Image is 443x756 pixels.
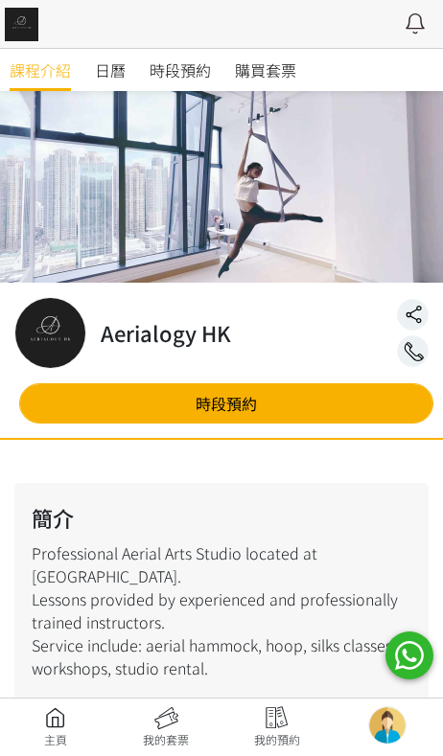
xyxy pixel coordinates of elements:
span: 購買套票 [235,58,296,81]
a: 時段預約 [150,49,211,91]
h2: 簡介 [32,502,411,534]
h2: Aerialogy HK [101,317,231,349]
a: 時段預約 [19,383,433,424]
span: 日曆 [95,58,126,81]
a: 購買套票 [235,49,296,91]
span: 課程介紹 [10,58,71,81]
a: 日曆 [95,49,126,91]
span: 時段預約 [150,58,211,81]
a: 課程介紹 [10,49,71,91]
